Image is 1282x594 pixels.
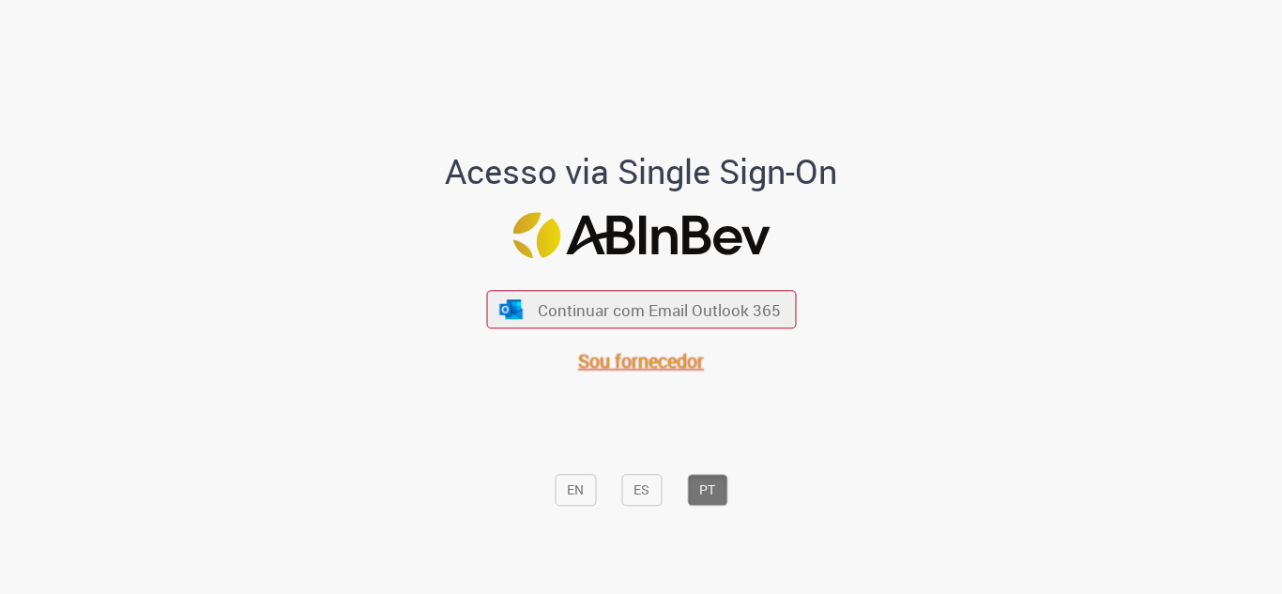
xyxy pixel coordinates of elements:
img: Logo ABInBev [512,213,770,259]
span: Continuar com Email Outlook 365 [538,299,781,321]
button: ES [621,475,662,507]
button: EN [555,475,596,507]
button: ícone Azure/Microsoft 360 Continuar com Email Outlook 365 [486,290,796,328]
a: Sou fornecedor [578,349,704,374]
img: ícone Azure/Microsoft 360 [498,299,525,319]
button: PT [687,475,727,507]
h1: Acesso via Single Sign-On [381,153,902,190]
